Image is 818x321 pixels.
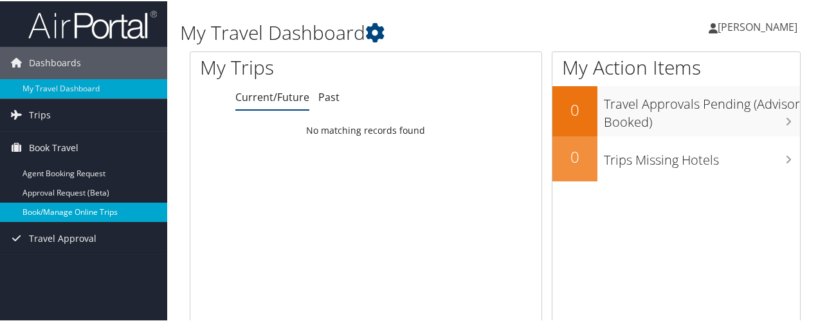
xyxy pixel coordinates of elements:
[604,143,800,168] h3: Trips Missing Hotels
[180,18,600,45] h1: My Travel Dashboard
[552,145,597,167] h2: 0
[28,8,157,39] img: airportal-logo.png
[29,131,78,163] span: Book Travel
[318,89,340,103] a: Past
[29,46,81,78] span: Dashboards
[709,6,810,45] a: [PERSON_NAME]
[190,118,541,141] td: No matching records found
[604,87,800,130] h3: Travel Approvals Pending (Advisor Booked)
[552,85,800,134] a: 0Travel Approvals Pending (Advisor Booked)
[29,98,51,130] span: Trips
[235,89,309,103] a: Current/Future
[552,135,800,180] a: 0Trips Missing Hotels
[552,98,597,120] h2: 0
[200,53,385,80] h1: My Trips
[552,53,800,80] h1: My Action Items
[718,19,797,33] span: [PERSON_NAME]
[29,221,96,253] span: Travel Approval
